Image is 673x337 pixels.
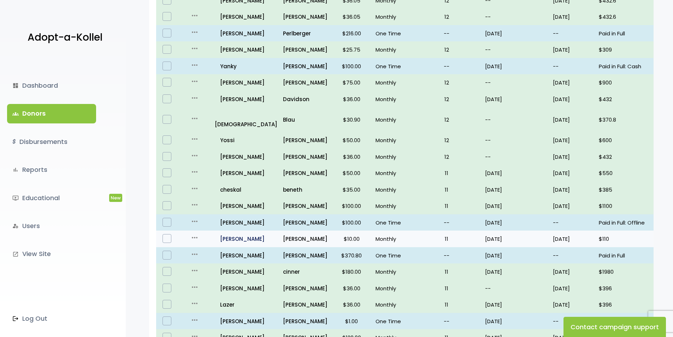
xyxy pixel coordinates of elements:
p: [PERSON_NAME] [215,45,277,54]
p: 12 [414,78,479,87]
i: more_horiz [190,184,199,193]
p: $432 [599,94,651,104]
p: [DATE] [553,152,593,162]
span: New [109,194,122,202]
p: [DATE] [485,251,547,260]
i: more_horiz [190,77,199,86]
a: [PERSON_NAME] [283,12,327,22]
p: $110 [599,234,651,244]
p: One Time [376,29,408,38]
p: [PERSON_NAME] [283,300,327,309]
p: -- [485,152,547,162]
p: $30.90 [333,115,370,124]
p: $432.6 [599,12,651,22]
p: $35.00 [333,185,370,194]
p: -- [414,62,479,71]
p: Davidson [283,94,327,104]
p: $900 [599,78,651,87]
i: more_horiz [190,283,199,291]
p: 11 [414,168,479,178]
a: Perlberger [283,29,327,38]
p: [DATE] [485,62,547,71]
a: [PERSON_NAME] [215,94,277,104]
a: groupsDonors [7,104,96,123]
p: [DATE] [485,316,547,326]
p: [PERSON_NAME] [283,234,327,244]
p: Monthly [376,94,408,104]
a: [PERSON_NAME] [283,62,327,71]
p: [DATE] [553,234,593,244]
p: Paid in Full: Offline [599,218,651,227]
p: $10.00 [333,234,370,244]
p: [PERSON_NAME] [215,267,277,277]
p: Monthly [376,78,408,87]
p: $385 [599,185,651,194]
a: [PERSON_NAME] [215,284,277,293]
p: Paid in Full [599,29,651,38]
p: Monthly [376,185,408,194]
p: $1.00 [333,316,370,326]
p: -- [485,12,547,22]
i: more_horiz [190,233,199,242]
p: Monthly [376,234,408,244]
p: [PERSON_NAME] [283,218,327,227]
i: more_horiz [190,135,199,143]
a: bar_chartReports [7,160,96,179]
p: [PERSON_NAME] [215,78,277,87]
p: $50.00 [333,168,370,178]
p: [DATE] [553,300,593,309]
p: $370.8 [599,115,651,124]
p: [DATE] [485,29,547,38]
a: [PERSON_NAME] [215,201,277,211]
i: more_horiz [190,168,199,176]
p: [DATE] [553,94,593,104]
p: [PERSON_NAME] [283,316,327,326]
p: Monthly [376,267,408,277]
a: [PERSON_NAME] [283,152,327,162]
p: Paid in Full [599,316,651,326]
i: more_horiz [190,151,199,160]
p: $100.00 [333,201,370,211]
p: $1980 [599,267,651,277]
p: -- [414,29,479,38]
p: Lazer [215,300,277,309]
i: more_horiz [190,44,199,53]
p: $75.00 [333,78,370,87]
p: Monthly [376,152,408,162]
button: Contact campaign support [563,317,666,337]
a: cinner [283,267,327,277]
p: Monthly [376,284,408,293]
i: more_horiz [190,250,199,258]
p: 11 [414,185,479,194]
i: dashboard [12,82,19,89]
a: Adopt-a-Kollel [24,21,102,55]
i: more_horiz [190,61,199,69]
p: [DATE] [485,168,547,178]
p: 12 [414,152,479,162]
a: [PERSON_NAME] [283,284,327,293]
a: [PERSON_NAME] [283,45,327,54]
p: 12 [414,115,479,124]
a: [PERSON_NAME] [215,234,277,244]
p: 11 [414,234,479,244]
p: Yanky [215,62,277,71]
a: ondemand_videoEducationalNew [7,188,96,208]
a: [PERSON_NAME] [283,168,327,178]
p: $36.00 [333,300,370,309]
p: $370.80 [333,251,370,260]
p: Monthly [376,168,408,178]
a: beneth [283,185,327,194]
p: [DATE] [553,78,593,87]
a: Yossi [215,135,277,145]
p: $100.00 [333,62,370,71]
p: -- [553,316,593,326]
p: [DATE] [553,12,593,22]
